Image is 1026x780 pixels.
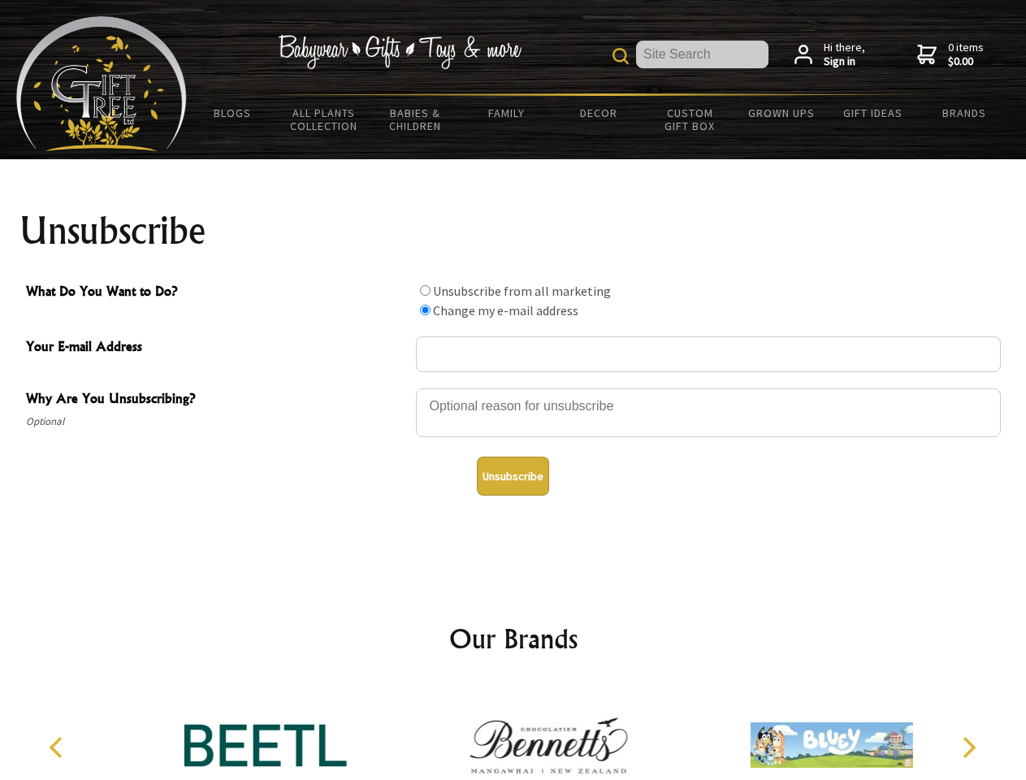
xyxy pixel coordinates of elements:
strong: Sign in [824,54,865,69]
label: Unsubscribe from all marketing [433,283,611,299]
img: product search [613,48,629,64]
label: Change my e-mail address [433,302,578,318]
span: What Do You Want to Do? [26,281,408,305]
a: All Plants Collection [279,96,370,143]
h2: Our Brands [32,619,994,658]
strong: $0.00 [948,54,984,69]
h1: Unsubscribe [19,211,1007,250]
span: 0 items [948,40,984,69]
img: Babywear - Gifts - Toys & more [278,35,522,69]
span: Hi there, [824,41,865,69]
button: Next [950,730,986,765]
span: Optional [26,412,408,431]
button: Unsubscribe [477,457,549,496]
button: Previous [41,730,76,765]
a: Custom Gift Box [644,96,736,143]
a: Decor [552,96,644,130]
a: Babies & Children [370,96,461,143]
input: What Do You Want to Do? [420,285,431,296]
a: Brands [919,96,1011,130]
a: Gift Ideas [827,96,919,130]
a: Grown Ups [735,96,827,130]
input: What Do You Want to Do? [420,305,431,315]
a: BLOGS [187,96,279,130]
textarea: Why Are You Unsubscribing? [416,388,1001,437]
a: Family [461,96,553,130]
img: Babyware - Gifts - Toys and more... [16,16,187,151]
input: Your E-mail Address [416,336,1001,372]
input: Site Search [636,41,768,68]
span: Your E-mail Address [26,336,408,360]
a: 0 items$0.00 [917,41,984,69]
a: Hi there,Sign in [794,41,865,69]
span: Why Are You Unsubscribing? [26,388,408,412]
